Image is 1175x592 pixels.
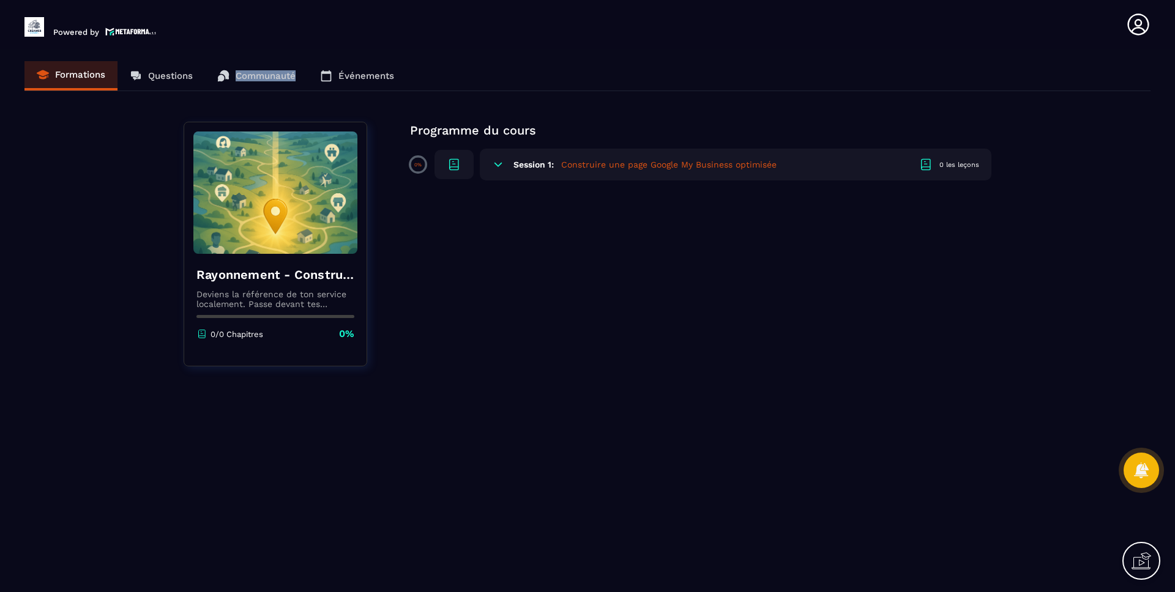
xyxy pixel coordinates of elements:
[414,162,422,168] p: 0%
[196,289,354,309] p: Deviens la référence de ton service localement. Passe devant tes concurrents et devient enfin ren...
[211,330,263,339] p: 0/0 Chapitres
[339,327,354,341] p: 0%
[193,131,357,254] img: banner
[24,17,44,37] img: logo-branding
[561,158,777,171] h5: Construire une page Google My Business optimisée
[105,26,157,37] img: logo
[513,160,554,169] h6: Session 1:
[939,160,979,169] div: 0 les leçons
[410,122,991,139] p: Programme du cours
[53,28,99,37] p: Powered by
[196,266,354,283] h4: Rayonnement - Construire une page Google My Business optimisée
